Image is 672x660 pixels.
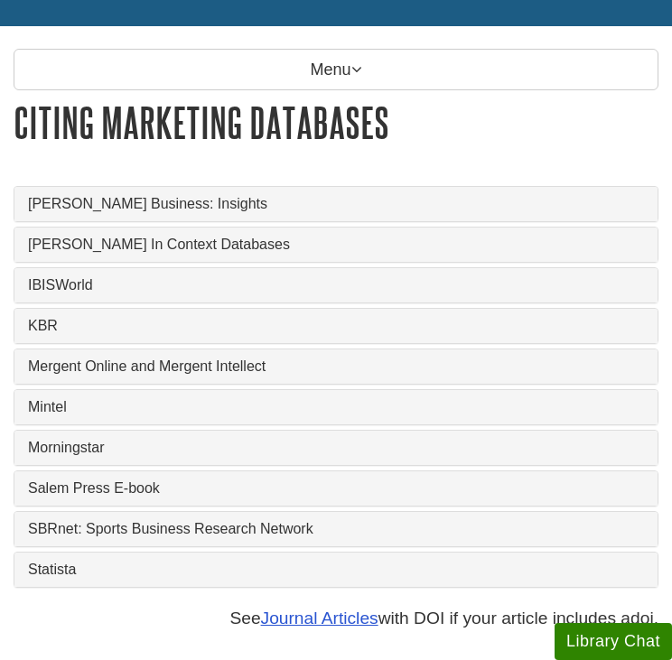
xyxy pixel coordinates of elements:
[14,606,658,632] p: See with DOI if your article includes a .
[28,562,644,578] a: Statista
[14,49,658,90] p: Menu
[28,237,644,253] a: [PERSON_NAME] In Context Databases
[28,196,644,212] a: [PERSON_NAME] Business: Insights
[28,277,644,293] a: IBISWorld
[555,623,672,660] button: Library Chat
[28,318,644,334] a: KBR
[28,399,644,415] a: Mintel
[14,99,658,145] h1: Citing Marketing Databases
[28,521,644,537] a: SBRnet: Sports Business Research Network
[28,358,644,375] a: Mergent Online and Mergent Intellect
[28,480,644,497] a: Salem Press E-book
[630,609,654,627] abbr: digital object identifier such as 10.1177/‌1032373210373619
[28,440,644,456] a: Morningstar
[261,609,378,627] a: Journal Articles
